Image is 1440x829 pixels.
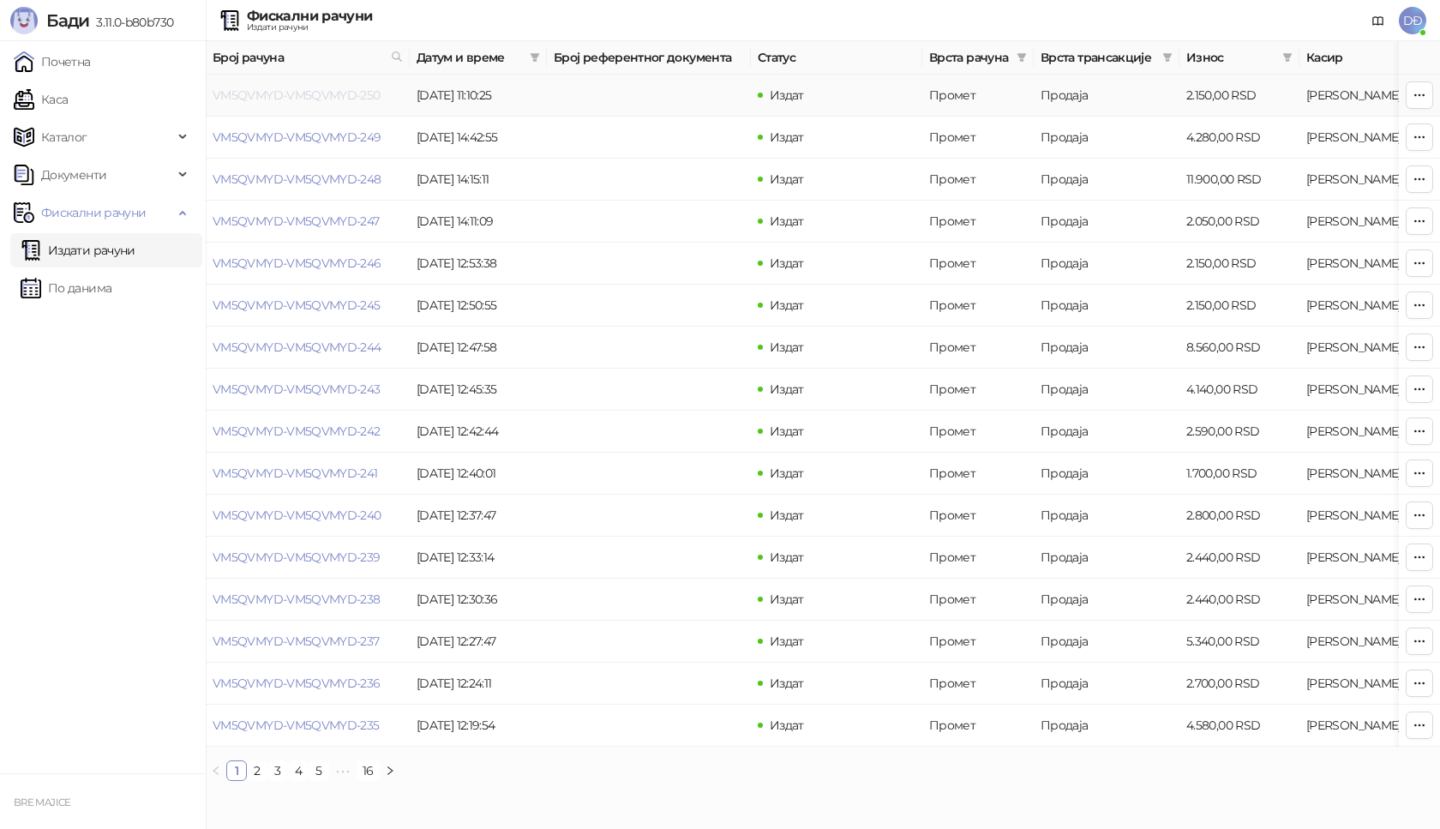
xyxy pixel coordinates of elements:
span: DĐ [1399,7,1426,34]
td: 2.050,00 RSD [1179,201,1299,243]
a: 3 [268,761,287,780]
td: [DATE] 14:15:11 [410,159,547,201]
div: Издати рачуни [247,23,372,32]
td: [DATE] 12:47:58 [410,327,547,369]
span: filter [1162,52,1173,63]
td: VM5QVMYD-VM5QVMYD-237 [206,621,410,663]
th: Статус [751,41,922,75]
a: Документација [1365,7,1392,34]
span: filter [1159,45,1176,70]
a: Издати рачуни [21,233,135,267]
td: [DATE] 14:11:09 [410,201,547,243]
td: 4.580,00 RSD [1179,705,1299,747]
td: Продаја [1034,75,1179,117]
td: [DATE] 12:45:35 [410,369,547,411]
span: Фискални рачуни [41,195,146,230]
td: [DATE] 12:37:47 [410,495,547,537]
td: VM5QVMYD-VM5QVMYD-243 [206,369,410,411]
td: [DATE] 12:50:55 [410,285,547,327]
td: Продаја [1034,453,1179,495]
td: Продаја [1034,327,1179,369]
td: Промет [922,75,1034,117]
span: Документи [41,158,106,192]
td: Промет [922,705,1034,747]
span: right [385,766,395,776]
span: Датум и време [417,48,523,67]
td: 4.280,00 RSD [1179,117,1299,159]
td: Продаја [1034,159,1179,201]
a: 4 [289,761,308,780]
li: 4 [288,760,309,781]
td: VM5QVMYD-VM5QVMYD-244 [206,327,410,369]
td: Продаја [1034,621,1179,663]
a: VM5QVMYD-VM5QVMYD-243 [213,381,381,397]
td: 2.150,00 RSD [1179,75,1299,117]
span: Издат [770,592,804,607]
td: VM5QVMYD-VM5QVMYD-239 [206,537,410,579]
td: Продаја [1034,537,1179,579]
td: VM5QVMYD-VM5QVMYD-242 [206,411,410,453]
span: Врста рачуна [929,48,1010,67]
td: Промет [922,159,1034,201]
td: VM5QVMYD-VM5QVMYD-236 [206,663,410,705]
th: Врста трансакције [1034,41,1179,75]
span: Издат [770,466,804,481]
span: Издат [770,339,804,355]
td: [DATE] 11:10:25 [410,75,547,117]
li: 3 [267,760,288,781]
td: 5.340,00 RSD [1179,621,1299,663]
td: Продаја [1034,579,1179,621]
span: Број рачуна [213,48,384,67]
td: [DATE] 14:42:55 [410,117,547,159]
a: VM5QVMYD-VM5QVMYD-241 [213,466,378,481]
span: filter [1282,52,1293,63]
td: [DATE] 12:53:38 [410,243,547,285]
td: VM5QVMYD-VM5QVMYD-247 [206,201,410,243]
li: 2 [247,760,267,781]
td: VM5QVMYD-VM5QVMYD-240 [206,495,410,537]
th: Врста рачуна [922,41,1034,75]
span: Издат [770,718,804,733]
td: 2.440,00 RSD [1179,537,1299,579]
span: Издат [770,381,804,397]
a: VM5QVMYD-VM5QVMYD-242 [213,424,381,439]
td: Промет [922,663,1034,705]
li: Следећа страна [380,760,400,781]
th: Број референтног документа [547,41,751,75]
td: Промет [922,537,1034,579]
td: VM5QVMYD-VM5QVMYD-246 [206,243,410,285]
a: VM5QVMYD-VM5QVMYD-235 [213,718,380,733]
a: VM5QVMYD-VM5QVMYD-247 [213,213,380,229]
button: right [380,760,400,781]
td: 2.150,00 RSD [1179,243,1299,285]
a: VM5QVMYD-VM5QVMYD-249 [213,129,381,145]
span: Издат [770,634,804,649]
td: [DATE] 12:30:36 [410,579,547,621]
a: 1 [227,761,246,780]
a: Каса [14,82,68,117]
a: VM5QVMYD-VM5QVMYD-245 [213,297,381,313]
img: Logo [10,7,38,34]
span: Издат [770,508,804,523]
th: Број рачуна [206,41,410,75]
td: 2.800,00 RSD [1179,495,1299,537]
span: Издат [770,213,804,229]
a: Почетна [14,45,91,79]
td: VM5QVMYD-VM5QVMYD-250 [206,75,410,117]
td: VM5QVMYD-VM5QVMYD-245 [206,285,410,327]
td: Продаја [1034,201,1179,243]
td: Продаја [1034,495,1179,537]
span: Издат [770,255,804,271]
a: VM5QVMYD-VM5QVMYD-248 [213,171,381,187]
td: Промет [922,117,1034,159]
td: Промет [922,243,1034,285]
td: [DATE] 12:24:11 [410,663,547,705]
li: Претходна страна [206,760,226,781]
td: 4.140,00 RSD [1179,369,1299,411]
td: 2.150,00 RSD [1179,285,1299,327]
td: [DATE] 12:40:01 [410,453,547,495]
a: По данима [21,271,111,305]
a: VM5QVMYD-VM5QVMYD-239 [213,550,381,565]
td: Продаја [1034,705,1179,747]
a: VM5QVMYD-VM5QVMYD-244 [213,339,381,355]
